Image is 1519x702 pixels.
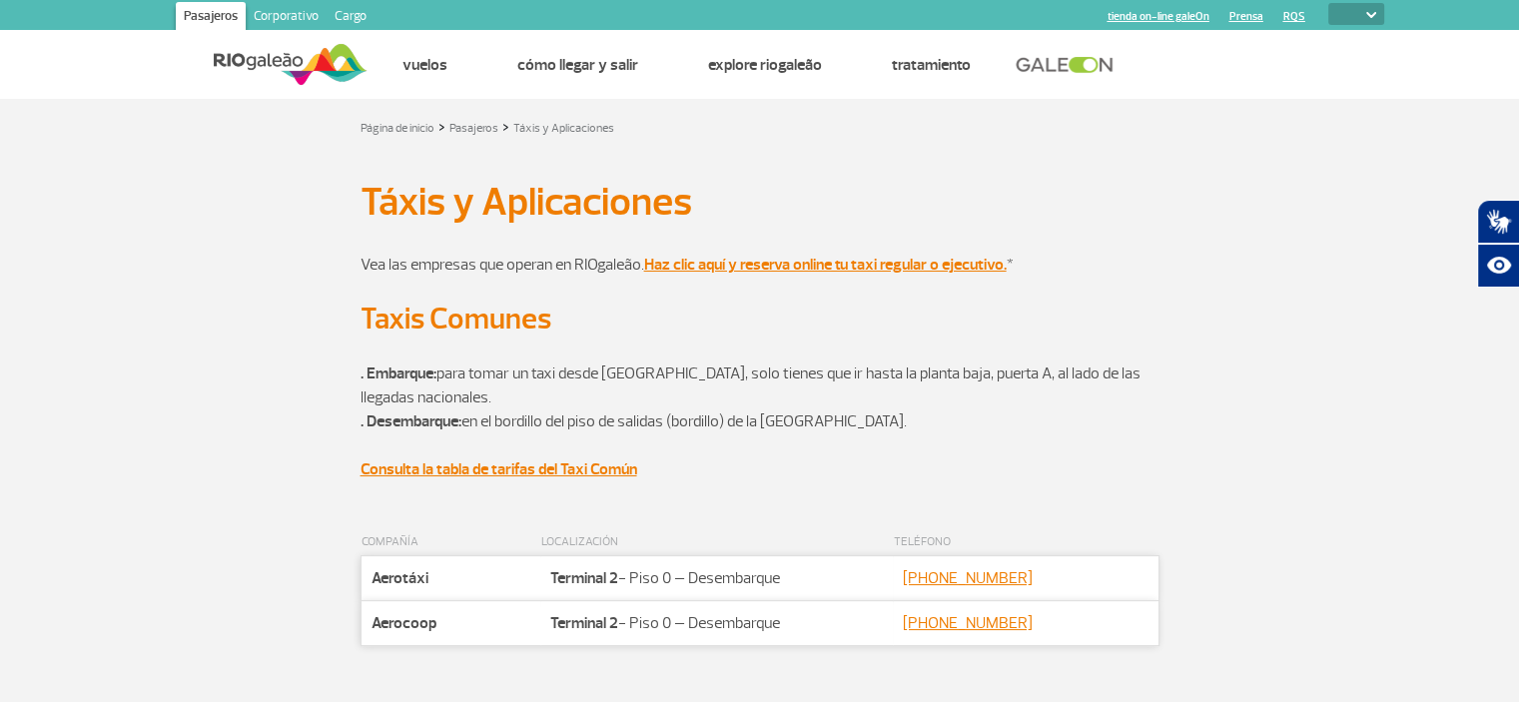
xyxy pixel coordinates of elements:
[402,55,447,75] a: Vuelos
[1229,10,1263,23] a: Prensa
[1477,200,1519,244] button: Abrir tradutor de língua de sinais.
[550,613,618,633] strong: Terminal 2
[903,613,1033,633] a: [PHONE_NUMBER]
[540,529,893,556] th: LOCALIZACIÓN
[1477,244,1519,288] button: Abrir recursos assistivos.
[361,363,436,383] strong: . Embarque:
[1108,10,1209,23] a: tienda on-line galeOn
[502,115,509,138] a: >
[361,121,434,136] a: Página de inicio
[1283,10,1305,23] a: RQS
[361,229,1159,277] p: Vea las empresas que operan en RIOgaleão. *
[438,115,445,138] a: >
[513,121,614,136] a: Táxis y Aplicaciones
[361,185,1159,219] h1: Táxis y Aplicaciones
[361,529,540,556] th: COMPAÑÍA
[361,409,1159,433] p: en el bordillo del piso de salidas (bordillo) de la [GEOGRAPHIC_DATA].
[903,568,1033,588] a: [PHONE_NUMBER]
[644,255,1007,275] a: Haz clic aquí y reserva online tu taxi regular o ejecutivo.
[372,568,428,588] strong: Aerotáxi
[708,55,822,75] a: Explore RIOgaleão
[361,301,1159,338] h2: Taxis Comunes
[893,529,1158,556] th: TELÉFONO
[540,601,893,646] td: - Piso 0 – Desembarque
[361,459,637,479] a: Consulta la tabla de tarifas del Taxi Común
[517,55,638,75] a: Cómo llegar y salir
[550,568,618,588] strong: Terminal 2
[449,121,498,136] a: Pasajeros
[246,2,327,34] a: Corporativo
[327,2,375,34] a: Cargo
[540,556,893,601] td: - Piso 0 – Desembarque
[892,55,971,75] a: Tratamiento
[372,613,436,633] strong: Aerocoop
[361,361,1159,409] p: para tomar un taxi desde [GEOGRAPHIC_DATA], solo tienes que ir hasta la planta baja, puerta A, al...
[176,2,246,34] a: Pasajeros
[1477,200,1519,288] div: Plugin de acessibilidade da Hand Talk.
[361,411,461,431] strong: . Desembarque:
